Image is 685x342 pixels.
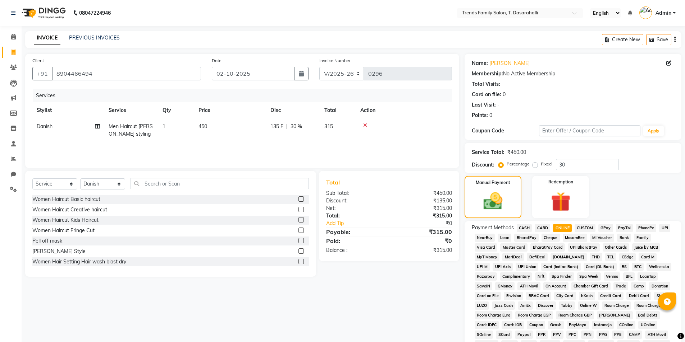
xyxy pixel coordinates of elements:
span: CUSTOM [575,224,595,232]
span: | [286,123,288,130]
span: PPG [597,331,609,339]
div: Services [33,89,457,102]
span: Debit Card [626,292,651,300]
div: Women Haircut Fringe Cut [32,227,95,234]
th: Price [194,102,266,118]
div: Last Visit: [472,101,496,109]
span: UPI Axis [493,263,513,271]
span: Credit Card [598,292,624,300]
div: Women Haircut Creative haircut [32,206,107,214]
div: Membership: [472,70,503,78]
span: Online W [578,301,599,310]
a: [PERSON_NAME] [489,60,530,67]
div: Sub Total: [321,189,389,197]
span: DefiDeal [527,253,548,261]
span: Room Charge USD [634,301,672,310]
span: Visa Card [475,243,498,252]
span: Razorpay [475,272,497,281]
th: Action [356,102,452,118]
span: ATH Movil [645,331,668,339]
div: - [497,101,499,109]
span: BRAC Card [526,292,551,300]
span: Paypal [515,331,533,339]
div: Discount: [472,161,494,169]
a: PREVIOUS INVOICES [69,34,120,41]
span: PPN [581,331,594,339]
span: SCard [496,331,512,339]
span: Room Charge Euro [475,311,513,319]
span: 450 [198,123,207,130]
span: NearBuy [475,234,495,242]
span: PPR [536,331,548,339]
span: LoanTap [638,272,658,281]
span: Danish [37,123,52,130]
b: 08047224946 [79,3,111,23]
label: Date [212,57,222,64]
span: MosamBee [563,234,587,242]
button: Save [646,34,671,45]
div: ₹450.00 [389,189,457,197]
input: Enter Offer / Coupon Code [539,125,640,136]
span: Card on File [475,292,501,300]
div: [PERSON_NAME] Style [32,248,86,255]
span: LUZO [475,301,489,310]
span: Trade [613,282,629,290]
label: Invoice Number [319,57,351,64]
button: Create New [602,34,643,45]
div: Pell off mask [32,237,62,245]
span: SOnline [475,331,493,339]
div: Women Haircut Basic haircut [32,196,100,203]
span: TCL [605,253,617,261]
div: ₹135.00 [389,197,457,205]
div: Balance : [321,247,389,254]
button: +91 [32,67,52,80]
span: RS [620,263,629,271]
span: PPE [612,331,624,339]
div: No Active Membership [472,70,674,78]
span: UOnline [638,321,657,329]
span: CAMP [627,331,643,339]
img: logo [18,3,68,23]
div: Payable: [321,228,389,236]
div: ₹315.00 [389,228,457,236]
span: ATH Movil [517,282,540,290]
div: ₹315.00 [389,212,457,220]
th: Disc [266,102,320,118]
span: Room Charge EGP [515,311,553,319]
span: Bad Debts [636,311,660,319]
span: Venmo [604,272,621,281]
input: Search or Scan [131,178,309,189]
div: ₹315.00 [389,205,457,212]
span: Chamber Gift Card [571,282,611,290]
span: Nift [535,272,547,281]
label: Client [32,57,44,64]
th: Service [104,102,158,118]
span: UPI [659,224,670,232]
input: Search by Name/Mobile/Email/Code [52,67,201,80]
img: _gift.svg [545,189,577,214]
th: Stylist [32,102,104,118]
div: ₹0 [401,220,457,227]
span: 30 % [291,123,302,130]
span: Card: IDFC [475,321,499,329]
span: Room Charge GBP [556,311,594,319]
span: PhonePe [636,224,656,232]
div: ₹0 [389,236,457,245]
span: CASH [517,224,532,232]
span: 1 [163,123,165,130]
div: Women Hair Setting Hair wash blast dry [32,258,126,266]
span: Other Cards [603,243,629,252]
span: Spa Week [577,272,601,281]
span: AmEx [518,301,533,310]
div: Discount: [321,197,389,205]
span: Admin [656,9,671,17]
div: Total: [321,212,389,220]
span: PPC [566,331,579,339]
label: Fixed [541,161,552,167]
span: COnline [617,321,635,329]
span: Coupon [527,321,545,329]
span: GPay [598,224,613,232]
span: On Account [543,282,568,290]
span: UPI M [475,263,490,271]
div: ₹450.00 [507,149,526,156]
